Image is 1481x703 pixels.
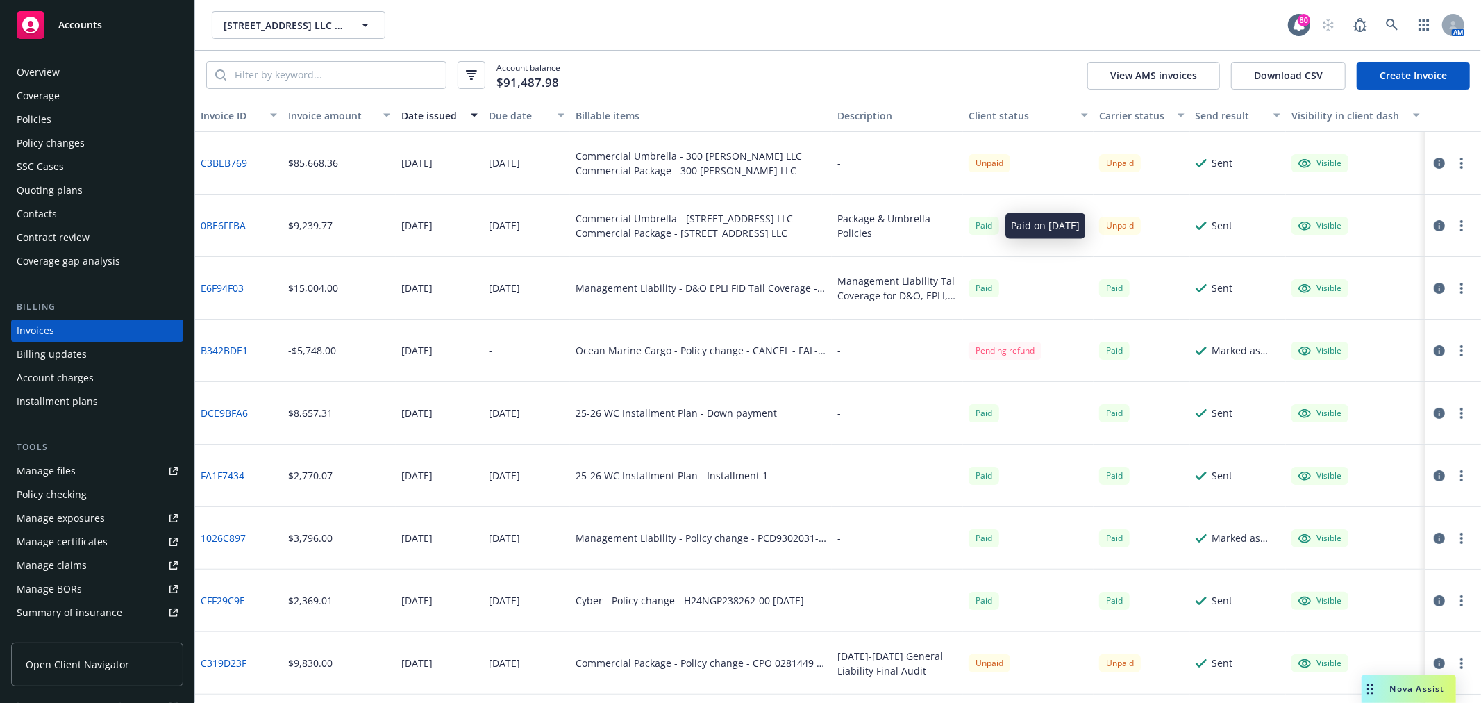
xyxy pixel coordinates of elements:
[837,593,841,608] div: -
[1298,407,1341,420] div: Visible
[576,163,802,178] div: Commercial Package - 300 [PERSON_NAME] LLC
[288,108,375,123] div: Invoice amount
[1212,656,1233,670] div: Sent
[11,531,183,553] a: Manage certificates
[1099,467,1130,484] span: Paid
[11,61,183,83] a: Overview
[1196,108,1265,123] div: Send result
[837,406,841,420] div: -
[1099,404,1130,422] div: Paid
[969,279,999,297] div: Paid
[401,343,433,358] div: [DATE]
[17,554,87,577] div: Manage claims
[1346,11,1374,39] a: Report a Bug
[195,99,283,132] button: Invoice ID
[489,593,520,608] div: [DATE]
[969,154,1010,172] div: Unpaid
[17,320,54,342] div: Invoices
[1099,217,1141,234] div: Unpaid
[1298,470,1341,482] div: Visible
[17,85,60,107] div: Coverage
[17,460,76,482] div: Manage files
[1362,675,1456,703] button: Nova Assist
[17,483,87,506] div: Policy checking
[969,217,999,234] span: Paid
[17,203,57,225] div: Contacts
[11,320,183,342] a: Invoices
[837,343,841,358] div: -
[201,156,247,170] a: C3BEB769
[401,593,433,608] div: [DATE]
[1212,156,1233,170] div: Sent
[201,406,248,420] a: DCE9BFA6
[17,625,106,647] div: Policy AI ingestions
[969,108,1073,123] div: Client status
[401,406,433,420] div: [DATE]
[489,218,520,233] div: [DATE]
[1212,593,1233,608] div: Sent
[1099,279,1130,297] span: Paid
[11,367,183,389] a: Account charges
[576,406,777,420] div: 25-26 WC Installment Plan - Down payment
[288,406,333,420] div: $8,657.31
[969,592,999,609] div: Paid
[576,211,793,226] div: Commercial Umbrella - [STREET_ADDRESS] LLC
[17,156,64,178] div: SSC Cases
[11,156,183,178] a: SSC Cases
[17,250,120,272] div: Coverage gap analysis
[576,149,802,163] div: Commercial Umbrella - 300 [PERSON_NAME] LLC
[1298,595,1341,607] div: Visible
[576,468,768,483] div: 25-26 WC Installment Plan - Installment 1
[11,507,183,529] span: Manage exposures
[201,343,248,358] a: B342BDE1
[288,281,338,295] div: $15,004.00
[401,218,433,233] div: [DATE]
[837,274,957,303] div: Management Liability Tal Coverage for D&O, EPLI, FID from [DATE]-[DATE].
[401,108,462,123] div: Date issued
[26,657,129,672] span: Open Client Navigator
[837,468,841,483] div: -
[489,531,520,545] div: [DATE]
[11,300,183,314] div: Billing
[489,281,520,295] div: [DATE]
[963,99,1094,132] button: Client status
[401,281,433,295] div: [DATE]
[1099,108,1169,123] div: Carrier status
[283,99,396,132] button: Invoice amount
[832,99,963,132] button: Description
[1231,62,1346,90] button: Download CSV
[1291,108,1405,123] div: Visibility in client dash
[17,602,122,624] div: Summary of insurance
[1099,342,1130,359] div: Paid
[483,99,571,132] button: Due date
[1298,657,1341,670] div: Visible
[17,578,82,600] div: Manage BORs
[17,343,87,365] div: Billing updates
[1378,11,1406,39] a: Search
[11,390,183,413] a: Installment plans
[1298,220,1341,232] div: Visible
[288,343,336,358] div: -$5,748.00
[212,11,385,39] button: [STREET_ADDRESS] LLC & [STREET_ADDRESS][PERSON_NAME] LLC (Previously School Apparel Inc)
[1087,62,1220,90] button: View AMS invoices
[17,179,83,201] div: Quoting plans
[401,468,433,483] div: [DATE]
[1099,529,1130,547] div: Paid
[11,578,183,600] a: Manage BORs
[1212,468,1233,483] div: Sent
[17,61,60,83] div: Overview
[1212,281,1233,295] div: Sent
[570,99,832,132] button: Billable items
[489,108,550,123] div: Due date
[11,440,183,454] div: Tools
[837,649,957,678] div: [DATE]-[DATE] General Liability Final Audit
[288,531,333,545] div: $3,796.00
[489,406,520,420] div: [DATE]
[1298,11,1310,24] div: 80
[11,554,183,577] a: Manage claims
[201,281,244,295] a: E6F94F03
[17,507,105,529] div: Manage exposures
[1099,592,1130,609] span: Paid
